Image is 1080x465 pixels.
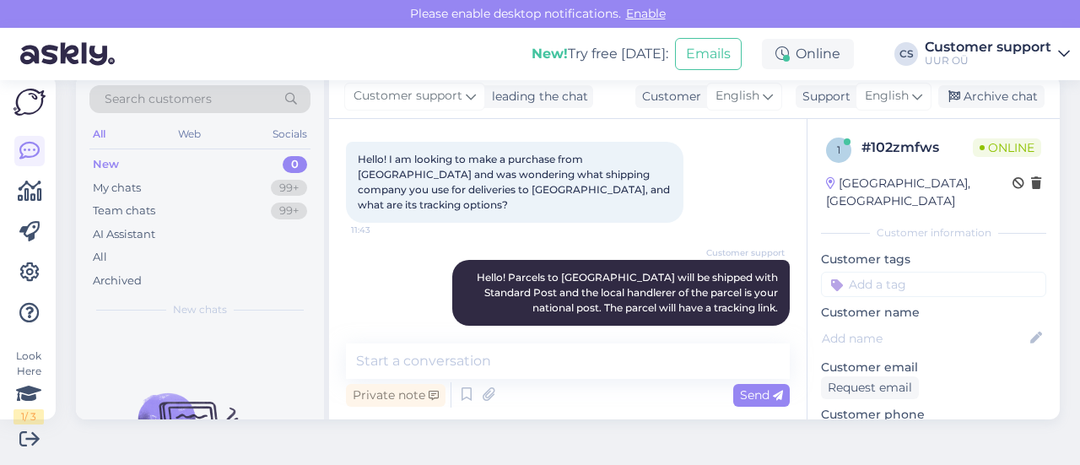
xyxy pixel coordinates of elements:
img: Askly Logo [13,89,46,116]
span: 11:43 [351,224,414,236]
div: 0 [283,156,307,173]
div: 99+ [271,203,307,219]
span: English [715,87,759,105]
span: Send [740,387,783,403]
span: New chats [173,302,227,317]
input: Add name [822,329,1027,348]
span: Hello! Parcels to [GEOGRAPHIC_DATA] will be shipped with Standard Post and the local handlerer of... [477,271,780,314]
p: Customer phone [821,406,1046,424]
div: Try free [DATE]: [532,44,668,64]
b: New! [532,46,568,62]
div: Online [762,39,854,69]
div: Socials [269,123,310,145]
button: Emails [675,38,742,70]
div: # 102zmfws [861,138,973,158]
span: 11:52 [721,327,785,339]
span: Customer support [354,87,462,105]
div: Customer [635,88,701,105]
div: [GEOGRAPHIC_DATA], [GEOGRAPHIC_DATA] [826,175,1012,210]
p: Customer name [821,304,1046,322]
div: Archived [93,273,142,289]
div: 1 / 3 [13,409,44,424]
span: Hello! I am looking to make a purchase from [GEOGRAPHIC_DATA] and was wondering what shipping com... [358,153,672,211]
span: Online [973,138,1041,157]
span: Enable [621,6,671,21]
div: All [93,249,107,266]
div: Private note [346,384,445,407]
div: Customer support [925,41,1051,54]
input: Add a tag [821,272,1046,297]
div: 99+ [271,180,307,197]
span: English [865,87,909,105]
div: Web [175,123,204,145]
div: AI Assistant [93,226,155,243]
div: Archive chat [938,85,1045,108]
a: Customer supportUUR OÜ [925,41,1070,68]
div: Customer information [821,225,1046,241]
div: Team chats [93,203,155,219]
div: Look Here [13,349,44,424]
span: Search customers [105,90,212,108]
span: Customer support [706,246,785,259]
div: Request email [821,376,919,399]
span: 1 [837,143,840,156]
div: New [93,156,119,173]
p: Customer email [821,359,1046,376]
div: Support [796,88,850,105]
div: UUR OÜ [925,54,1051,68]
div: leading the chat [485,88,588,105]
div: My chats [93,180,141,197]
div: CS [894,42,918,66]
div: All [89,123,109,145]
p: Customer tags [821,251,1046,268]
